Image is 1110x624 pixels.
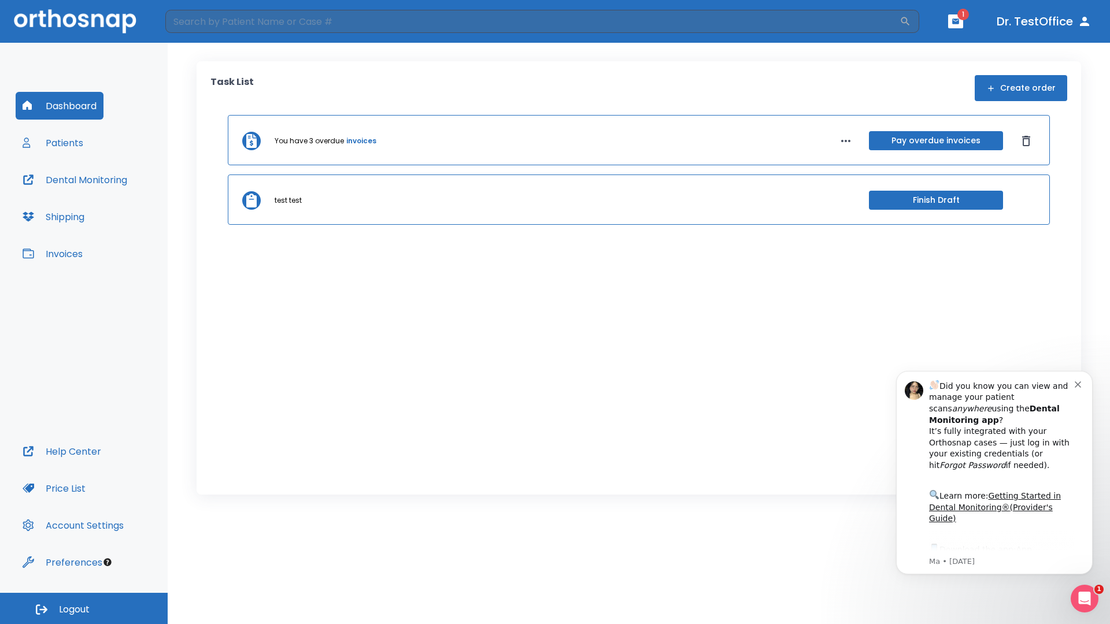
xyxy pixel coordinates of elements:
[1094,585,1104,594] span: 1
[16,240,90,268] button: Invoices
[1017,132,1035,150] button: Dismiss
[16,548,109,576] button: Preferences
[869,131,1003,150] button: Pay overdue invoices
[879,356,1110,618] iframe: Intercom notifications message
[16,129,90,157] button: Patients
[102,557,113,567] div: Tooltip anchor
[16,437,108,465] button: Help Center
[16,92,103,120] button: Dashboard
[165,10,900,33] input: Search by Patient Name or Case #
[975,75,1067,101] button: Create order
[14,9,136,33] img: Orthosnap
[275,195,302,206] p: test test
[869,191,1003,210] button: Finish Draft
[1071,585,1098,612] iframe: Intercom live chat
[16,474,92,502] button: Price List
[346,136,376,146] a: invoices
[275,136,344,146] p: You have 3 overdue
[16,166,134,194] button: Dental Monitoring
[957,9,969,20] span: 1
[16,203,91,231] button: Shipping
[210,75,254,101] p: Task List
[16,511,131,539] button: Account Settings
[992,11,1096,32] button: Dr. TestOffice
[59,603,90,616] span: Logout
